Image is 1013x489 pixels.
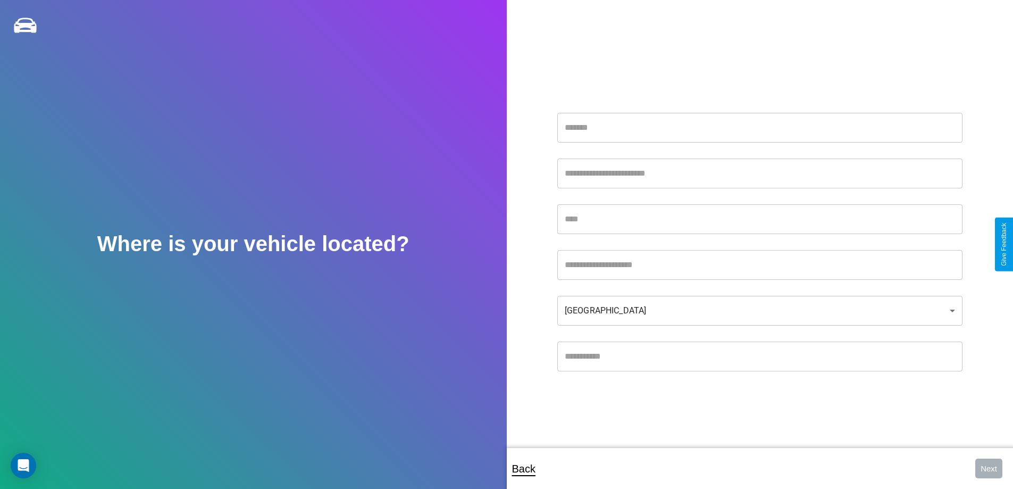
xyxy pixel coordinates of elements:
[11,453,36,478] div: Open Intercom Messenger
[557,296,962,326] div: [GEOGRAPHIC_DATA]
[512,459,535,478] p: Back
[97,232,409,256] h2: Where is your vehicle located?
[975,459,1002,478] button: Next
[1000,223,1008,266] div: Give Feedback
